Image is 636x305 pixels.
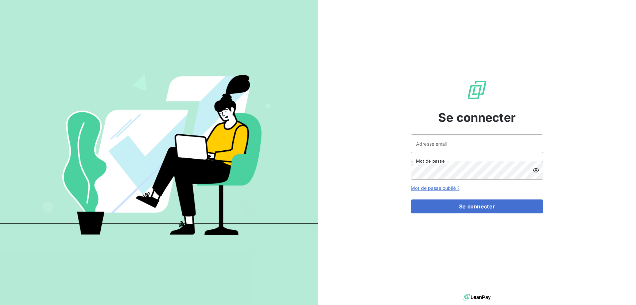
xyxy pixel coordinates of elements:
[466,79,488,101] img: Logo LeanPay
[411,185,459,191] a: Mot de passe oublié ?
[463,292,491,302] img: logo
[411,134,543,153] input: placeholder
[438,109,516,126] span: Se connecter
[411,199,543,213] button: Se connecter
